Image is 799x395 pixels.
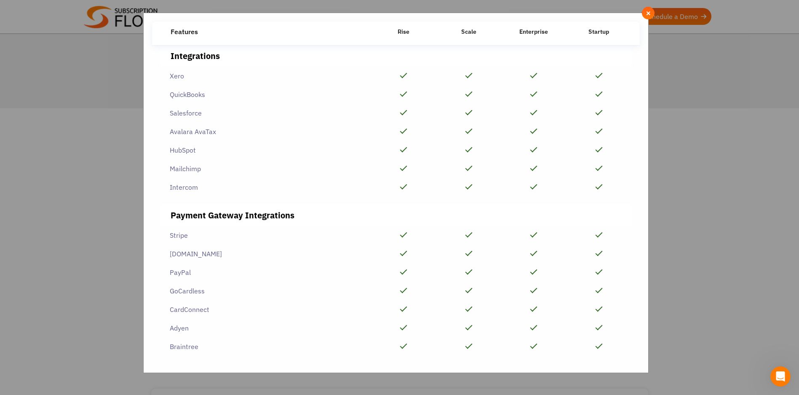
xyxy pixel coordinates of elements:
iframe: Intercom live chat [770,366,791,387]
div: PayPal [160,263,371,282]
div: Intercom [160,178,371,196]
div: CardConnect [160,300,371,319]
div: Adyen [160,319,371,337]
div: Integrations [171,50,621,62]
div: [DOMAIN_NAME] [160,245,371,263]
div: Mailchimp [160,159,371,178]
span: × [646,8,651,18]
button: Close [642,7,655,19]
div: GoCardless [160,282,371,300]
div: HubSpot [160,141,371,159]
div: Salesforce [160,104,371,122]
div: Avalara AvaTax [160,122,371,141]
div: Stripe [160,226,371,245]
div: Braintree [160,337,371,356]
div: Xero [160,67,371,85]
div: QuickBooks [160,85,371,104]
div: Payment Gateway Integrations [171,209,621,222]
